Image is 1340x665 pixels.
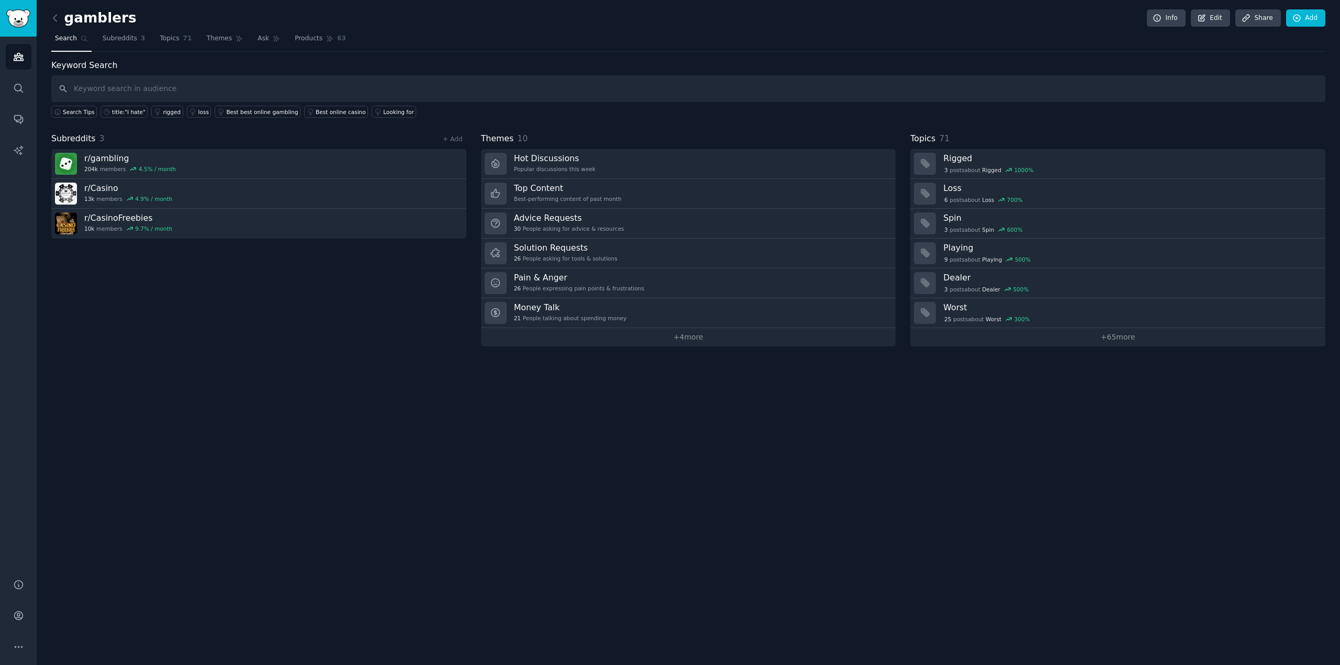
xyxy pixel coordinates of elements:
[481,132,514,145] span: Themes
[383,108,414,116] div: Looking for
[481,328,896,346] a: +4more
[295,34,322,43] span: Products
[372,106,416,118] a: Looking for
[910,209,1325,239] a: Spin3postsaboutSpin600%
[514,314,627,322] div: People talking about spending money
[943,153,1318,164] h3: Rigged
[112,108,146,116] div: title:"I hate"
[514,302,627,313] h3: Money Talk
[481,268,896,298] a: Pain & Anger26People expressing pain points & frustrations
[943,165,1034,175] div: post s about
[135,225,172,232] div: 9.7 % / month
[316,108,366,116] div: Best online casino
[514,153,596,164] h3: Hot Discussions
[910,149,1325,179] a: Rigged3postsaboutRigged1000%
[139,165,176,173] div: 4.5 % / month
[99,30,149,52] a: Subreddits3
[910,239,1325,268] a: Playing9postsaboutPlaying500%
[84,183,172,194] h3: r/ Casino
[944,196,948,204] span: 6
[943,225,1023,234] div: post s about
[51,60,117,70] label: Keyword Search
[203,30,247,52] a: Themes
[1007,196,1023,204] div: 700 %
[51,10,137,27] h2: gamblers
[100,106,148,118] a: title:"I hate"
[514,225,624,232] div: People asking for advice & resources
[514,212,624,223] h3: Advice Requests
[254,30,284,52] a: Ask
[944,286,948,293] span: 3
[84,165,98,173] span: 204k
[481,209,896,239] a: Advice Requests30People asking for advice & resources
[910,132,935,145] span: Topics
[982,196,994,204] span: Loss
[943,195,1023,205] div: post s about
[1014,315,1030,323] div: 300 %
[1014,166,1033,174] div: 1000 %
[943,302,1318,313] h3: Worst
[943,242,1318,253] h3: Playing
[514,255,521,262] span: 26
[514,183,622,194] h3: Top Content
[1007,226,1023,233] div: 600 %
[986,315,1001,323] span: Worst
[944,256,948,263] span: 9
[207,34,232,43] span: Themes
[944,166,948,174] span: 3
[514,255,618,262] div: People asking for tools & solutions
[55,153,77,175] img: gambling
[1235,9,1280,27] a: Share
[55,212,77,234] img: CasinoFreebies
[258,34,269,43] span: Ask
[943,314,1031,324] div: post s about
[84,225,172,232] div: members
[6,9,30,28] img: GummySearch logo
[443,136,463,143] a: + Add
[99,133,105,143] span: 3
[141,34,146,43] span: 3
[939,133,950,143] span: 71
[514,285,644,292] div: People expressing pain points & frustrations
[55,183,77,205] img: Casino
[51,149,466,179] a: r/gambling204kmembers4.5% / month
[910,298,1325,328] a: Worst25postsaboutWorst300%
[514,165,596,173] div: Popular discussions this week
[215,106,300,118] a: Best best online gambling
[103,34,137,43] span: Subreddits
[910,268,1325,298] a: Dealer3postsaboutDealer500%
[183,34,192,43] span: 71
[63,108,95,116] span: Search Tips
[943,212,1318,223] h3: Spin
[51,209,466,239] a: r/CasinoFreebies10kmembers9.7% / month
[943,183,1318,194] h3: Loss
[160,34,179,43] span: Topics
[84,165,176,173] div: members
[910,328,1325,346] a: +65more
[982,256,1002,263] span: Playing
[944,226,948,233] span: 3
[135,195,172,202] div: 4.9 % / month
[982,166,1001,174] span: Rigged
[943,272,1318,283] h3: Dealer
[1286,9,1325,27] a: Add
[55,34,77,43] span: Search
[51,132,96,145] span: Subreddits
[481,179,896,209] a: Top ContentBest-performing content of past month
[291,30,350,52] a: Products63
[944,315,951,323] span: 25
[198,108,209,116] div: loss
[514,272,644,283] h3: Pain & Anger
[910,179,1325,209] a: Loss6postsaboutLoss700%
[156,30,195,52] a: Topics71
[51,179,466,209] a: r/Casino13kmembers4.9% / month
[51,30,92,52] a: Search
[517,133,528,143] span: 10
[84,225,94,232] span: 10k
[84,195,94,202] span: 13k
[514,242,618,253] h3: Solution Requests
[151,106,183,118] a: rigged
[514,285,521,292] span: 26
[51,75,1325,102] input: Keyword search in audience
[982,286,1000,293] span: Dealer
